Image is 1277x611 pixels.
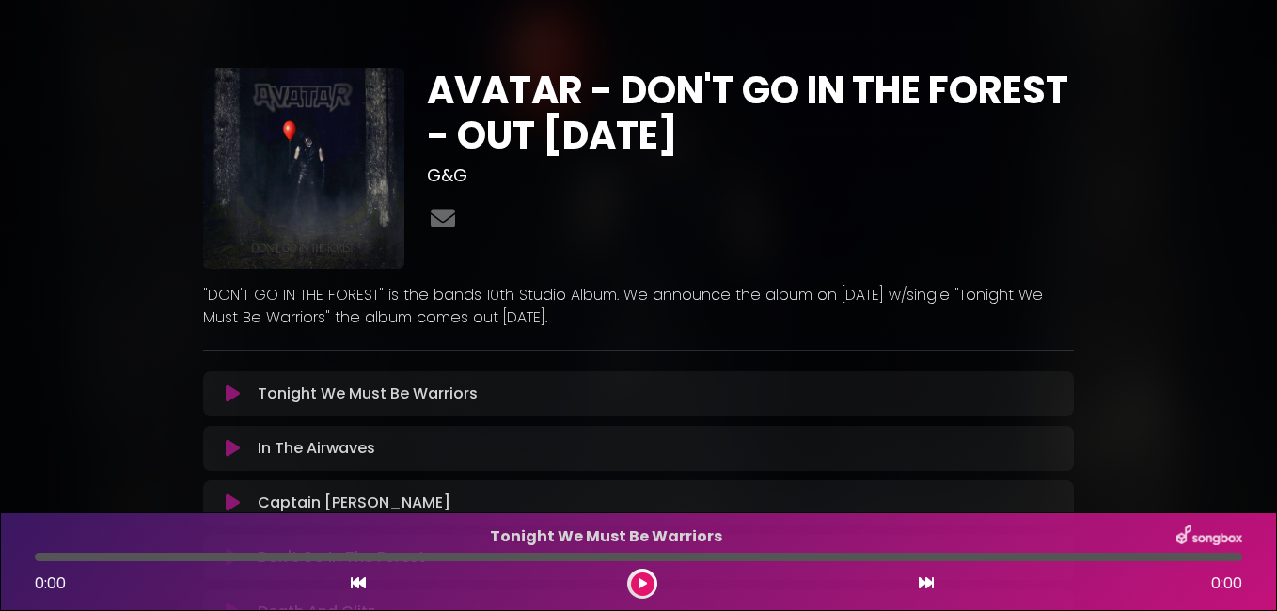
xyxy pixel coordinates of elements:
p: Tonight We Must Be Warriors [258,383,1063,405]
p: Tonight We Must Be Warriors [35,525,1176,548]
span: 0:00 [35,572,66,594]
h3: G&G [427,165,1075,186]
p: Captain [PERSON_NAME] [258,492,1063,514]
p: "DON'T GO IN THE FOREST" is the bands 10th Studio Album. We announce the album on [DATE] w/single... [203,284,1074,329]
img: songbox-logo-white.png [1176,525,1242,549]
span: 0:00 [1211,572,1242,595]
h1: AVATAR - DON'T GO IN THE FOREST - OUT [DATE] [427,68,1075,158]
p: In The Airwaves [258,437,1063,460]
img: F2dxkizfSxmxPj36bnub [203,68,404,269]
